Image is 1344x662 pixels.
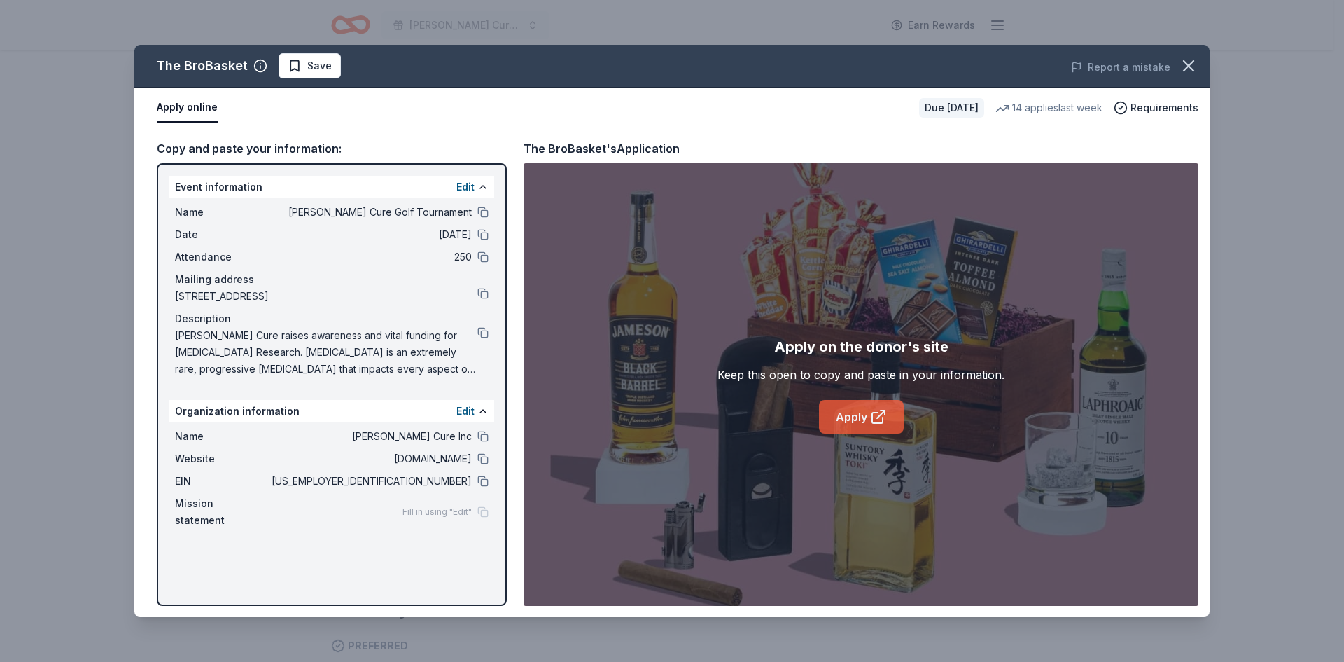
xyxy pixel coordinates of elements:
span: Website [175,450,269,467]
span: Mission statement [175,495,269,529]
button: Edit [456,403,475,420]
div: Due [DATE] [919,98,984,118]
span: [US_EMPLOYER_IDENTIFICATION_NUMBER] [269,473,472,490]
span: [PERSON_NAME] Cure Inc [269,428,472,445]
span: Name [175,204,269,221]
div: Event information [169,176,494,198]
span: [DATE] [269,226,472,243]
button: Save [279,53,341,78]
span: Attendance [175,249,269,266]
div: Copy and paste your information: [157,139,507,158]
div: 14 applies last week [995,99,1102,116]
button: Requirements [1114,99,1198,116]
a: Apply [819,400,904,434]
span: Date [175,226,269,243]
span: EIN [175,473,269,490]
div: The BroBasket [157,55,248,77]
span: Name [175,428,269,445]
div: Mailing address [175,271,489,288]
span: [PERSON_NAME] Cure raises awareness and vital funding for [MEDICAL_DATA] Research. [MEDICAL_DATA]... [175,327,477,378]
span: Requirements [1130,99,1198,116]
button: Edit [456,179,475,195]
span: [DOMAIN_NAME] [269,450,472,467]
div: Description [175,310,489,327]
span: [STREET_ADDRESS] [175,288,477,305]
div: Keep this open to copy and paste in your information. [717,366,1004,383]
span: Fill in using "Edit" [402,506,472,518]
button: Report a mistake [1071,59,1170,76]
span: 250 [269,249,472,266]
div: The BroBasket's Application [524,139,680,158]
div: Apply on the donor's site [774,336,948,358]
button: Apply online [157,93,218,123]
div: Organization information [169,400,494,422]
span: [PERSON_NAME] Cure Golf Tournament [269,204,472,221]
span: Save [307,57,332,74]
